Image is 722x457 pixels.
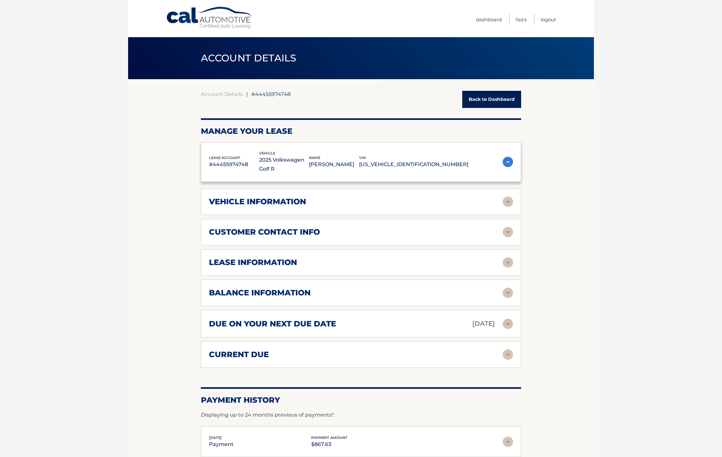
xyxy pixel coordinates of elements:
[311,435,347,440] span: payment amount
[166,6,253,29] a: Cal Automotive
[259,151,275,155] span: vehicle
[201,126,521,136] h2: Manage Your Lease
[309,160,359,169] p: [PERSON_NAME]
[359,155,366,160] span: vin
[259,155,309,174] p: 2025 Volkswagen Golf R
[209,319,336,329] h2: due on your next due date
[503,227,513,237] img: accordion-rest.svg
[209,440,234,449] p: payment
[251,91,290,97] span: #44455974748
[541,14,556,25] a: Logout
[209,350,269,359] h2: current due
[201,91,243,97] a: Account Details
[201,411,521,419] p: Displaying up to 24 months previous of payments*.
[503,319,513,329] img: accordion-rest.svg
[246,91,248,97] span: |
[201,52,297,64] span: ACCOUNT DETAILS
[503,288,513,298] img: accordion-rest.svg
[311,440,347,449] p: $867.63
[503,197,513,207] img: accordion-rest.svg
[503,157,513,167] img: accordion-active.svg
[503,437,513,447] img: accordion-rest.svg
[309,155,320,160] span: name
[209,435,222,440] span: [DATE]
[209,227,320,237] h2: customer contact info
[209,155,240,160] span: lease account
[209,160,259,169] p: #44455974748
[503,257,513,268] img: accordion-rest.svg
[472,318,495,329] p: [DATE]
[503,349,513,360] img: accordion-rest.svg
[516,14,527,25] a: FAQ's
[476,14,502,25] a: Dashboard
[359,160,468,169] p: [US_VEHICLE_IDENTIFICATION_NUMBER]
[201,395,521,405] h2: Payment History
[209,197,306,207] h2: vehicle information
[209,258,297,267] h2: lease information
[462,91,521,108] a: Back to Dashboard
[209,288,311,298] h2: balance information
